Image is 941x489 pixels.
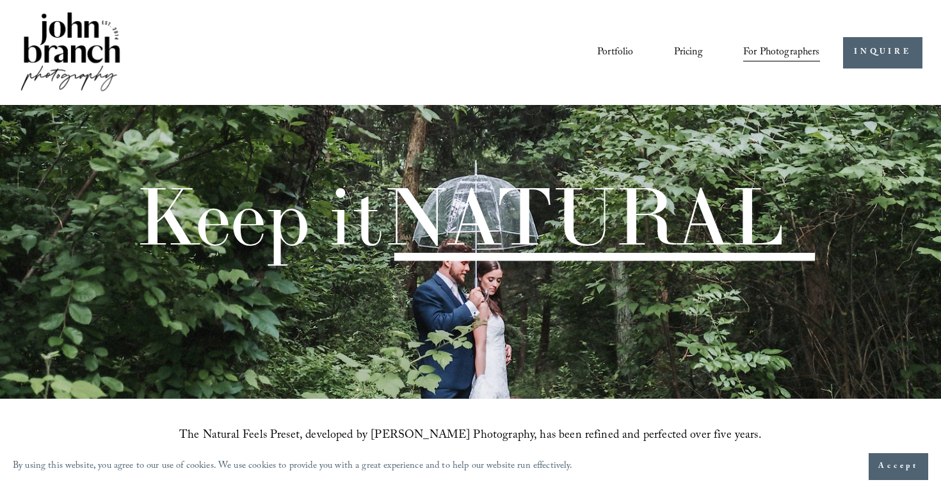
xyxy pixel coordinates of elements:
span: NATURAL [383,166,784,266]
button: Accept [869,453,928,480]
a: folder dropdown [743,42,820,63]
a: Portfolio [597,42,633,63]
h1: Keep it [135,177,784,257]
span: Accept [878,460,919,473]
a: Pricing [674,42,703,63]
p: By using this website, you agree to our use of cookies. We use cookies to provide you with a grea... [13,458,573,476]
img: John Branch IV Photography [19,10,122,96]
a: INQUIRE [843,37,922,68]
span: For Photographers [743,43,820,63]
